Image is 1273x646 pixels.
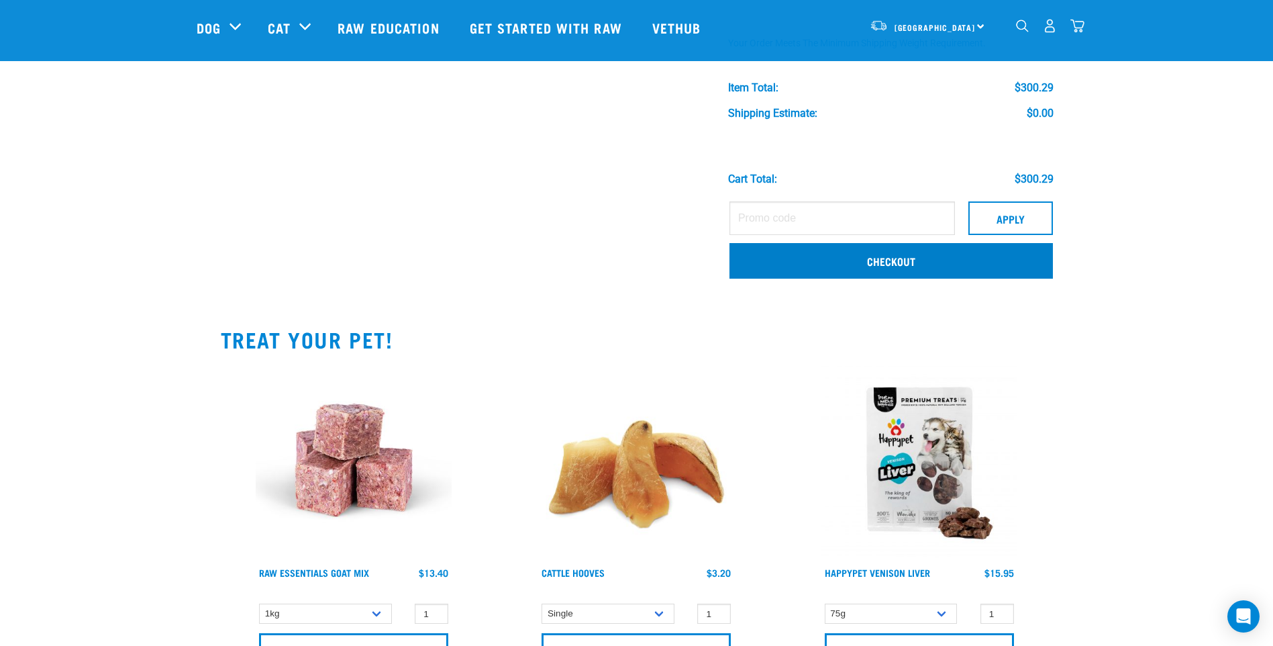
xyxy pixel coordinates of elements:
a: Vethub [639,1,718,54]
input: 1 [980,604,1014,625]
a: Dog [197,17,221,38]
input: Promo code [729,201,955,235]
div: $300.29 [1015,173,1054,185]
a: Happypet Venison Liver [825,570,930,575]
div: $0.00 [1027,107,1054,120]
h2: TREAT YOUR PET! [221,327,1053,351]
div: $15.95 [984,567,1014,578]
div: $3.20 [707,567,731,578]
img: home-icon@2x.png [1070,19,1084,33]
a: Cattle Hooves [542,570,605,575]
div: Open Intercom Messenger [1227,600,1260,633]
img: user.png [1043,19,1057,33]
a: Checkout [729,243,1053,278]
img: Cattle_Hooves.jpg [538,362,734,558]
div: $13.40 [419,567,448,578]
img: Goat-MIx_38448.jpg [256,362,452,558]
button: Apply [968,201,1053,235]
span: [GEOGRAPHIC_DATA] [895,25,976,30]
a: Raw Essentials Goat Mix [259,570,369,575]
a: Raw Education [324,1,456,54]
img: Happypet_Venison-liver_70g.1.jpg [821,362,1017,558]
a: Get started with Raw [456,1,639,54]
a: Cat [268,17,291,38]
div: Shipping Estimate: [728,107,817,120]
input: 1 [697,604,731,625]
img: home-icon-1@2x.png [1016,19,1029,32]
img: van-moving.png [870,19,888,32]
div: Item Total: [728,82,778,94]
input: 1 [415,604,448,625]
div: Cart total: [728,173,777,185]
div: $300.29 [1015,82,1054,94]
